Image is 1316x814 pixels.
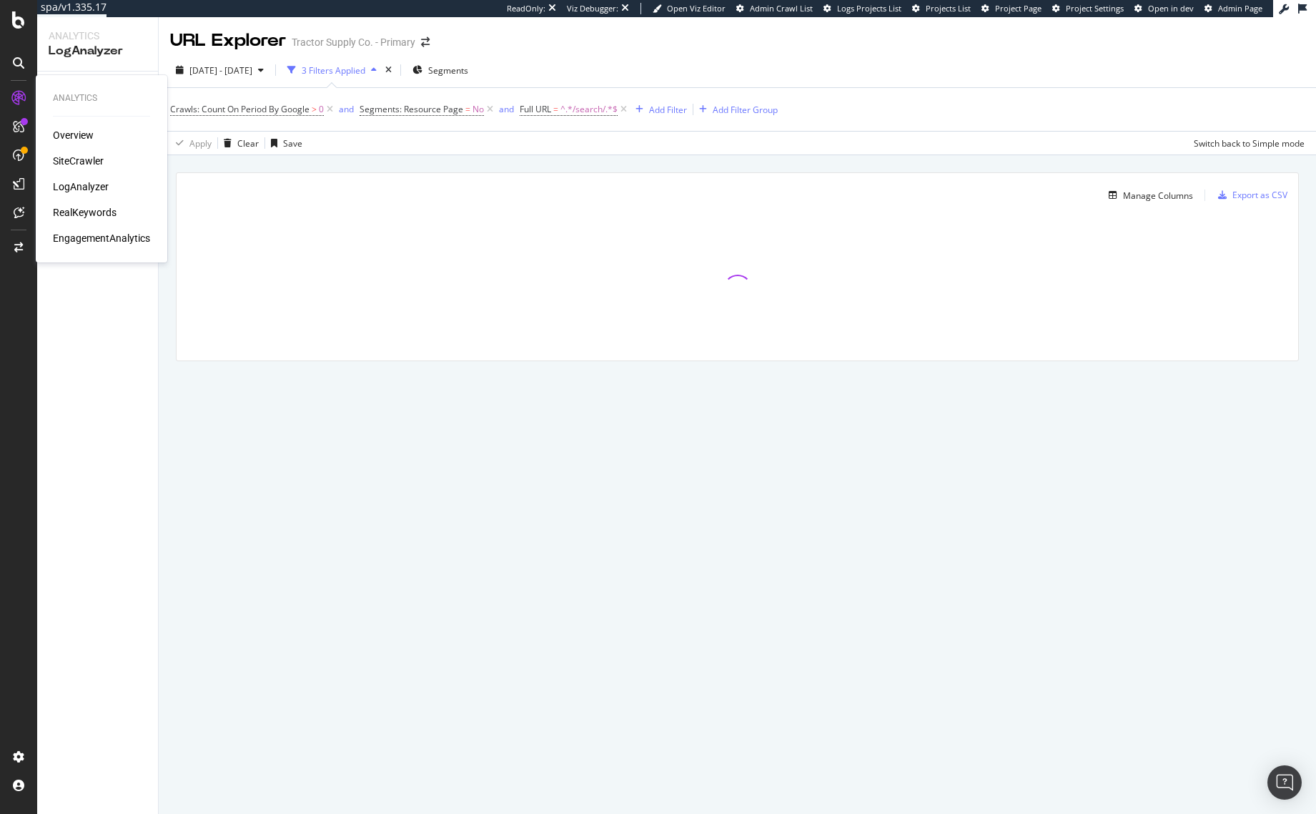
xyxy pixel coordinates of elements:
button: Save [265,132,302,155]
div: Save [283,137,302,149]
div: Analytics [53,92,150,104]
div: and [499,103,514,115]
span: 0 [319,99,324,119]
span: = [465,103,470,115]
button: and [499,102,514,116]
button: and [339,102,354,116]
button: Segments [407,59,474,82]
span: Crawls: Count On Period By Google [170,103,310,115]
div: Export as CSV [1232,189,1287,201]
div: URL Explorer [170,29,286,53]
button: Clear [218,132,259,155]
div: ReadOnly: [507,3,545,14]
span: > [312,103,317,115]
div: times [382,63,395,77]
a: RealKeywords [53,205,117,220]
span: Project Page [995,3,1042,14]
div: Tractor Supply Co. - Primary [292,35,415,49]
button: 3 Filters Applied [282,59,382,82]
div: Viz Debugger: [567,3,618,14]
span: Segments: Resource Page [360,103,463,115]
a: Overview [53,128,94,142]
button: Add Filter [630,101,687,118]
div: arrow-right-arrow-left [421,37,430,47]
a: Project Page [981,3,1042,14]
span: = [553,103,558,115]
div: Apply [189,137,212,149]
span: Admin Page [1218,3,1262,14]
button: Switch back to Simple mode [1188,132,1305,155]
span: Logs Projects List [837,3,901,14]
button: Export as CSV [1212,184,1287,207]
div: and [339,103,354,115]
a: SiteCrawler [53,154,104,168]
a: Admin Page [1204,3,1262,14]
div: Clear [237,137,259,149]
div: Manage Columns [1123,190,1193,202]
a: Logs Projects List [823,3,901,14]
button: [DATE] - [DATE] [170,59,269,82]
a: Projects List [912,3,971,14]
button: Add Filter Group [693,101,778,118]
span: Open Viz Editor [667,3,726,14]
a: Open Viz Editor [653,3,726,14]
a: Open in dev [1134,3,1194,14]
span: ^.*/search/.*$ [560,99,618,119]
span: Project Settings [1066,3,1124,14]
div: LogAnalyzer [49,43,147,59]
div: Add Filter Group [713,104,778,116]
div: Switch back to Simple mode [1194,137,1305,149]
button: Manage Columns [1103,187,1193,204]
span: Projects List [926,3,971,14]
span: [DATE] - [DATE] [189,64,252,77]
a: EngagementAnalytics [53,231,150,245]
span: Admin Crawl List [750,3,813,14]
button: Apply [170,132,212,155]
div: 3 Filters Applied [302,64,365,77]
a: Project Settings [1052,3,1124,14]
span: Full URL [520,103,551,115]
div: Add Filter [649,104,687,116]
a: Admin Crawl List [736,3,813,14]
span: Open in dev [1148,3,1194,14]
div: Analytics [49,29,147,43]
a: LogAnalyzer [53,180,109,194]
div: Open Intercom Messenger [1267,765,1302,800]
span: No [473,99,484,119]
span: Segments [428,64,468,77]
